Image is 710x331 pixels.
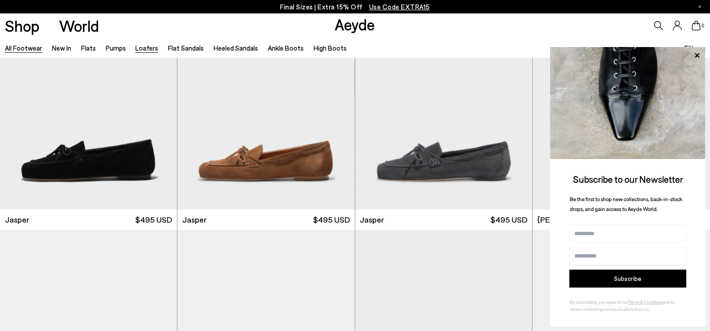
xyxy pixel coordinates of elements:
[550,47,706,159] img: ca3f721fb6ff708a270709c41d776025.jpg
[335,15,375,34] a: Aeyde
[570,196,682,212] span: Be the first to shop new collections, back-in-stock drops, and gain access to Aeyde World.
[135,214,172,225] span: $495 USD
[628,299,663,305] a: Terms & Conditions
[177,210,354,230] a: Jasper $495 USD
[106,44,126,52] a: Pumps
[5,44,42,52] a: All Footwear
[5,18,39,34] a: Shop
[268,44,304,52] a: Ankle Boots
[135,44,158,52] a: Loafers
[355,210,532,230] a: Jasper $495 USD
[569,270,686,288] button: Subscribe
[314,44,347,52] a: High Boots
[684,44,703,52] span: Filters
[81,44,96,52] a: Flats
[570,299,628,305] span: By subscribing, you agree to our
[52,44,71,52] a: New In
[573,173,683,185] span: Subscribe to our Newsletter
[538,214,602,225] span: [PERSON_NAME]
[692,21,701,30] a: 0
[360,214,384,225] span: Jasper
[533,210,710,230] a: [PERSON_NAME] $495 USD
[280,1,430,13] p: Final Sizes | Extra 15% Off
[491,214,527,225] span: $495 USD
[369,3,430,11] span: Navigate to /collections/ss25-final-sizes
[182,214,207,225] span: Jasper
[59,18,99,34] a: World
[5,214,29,225] span: Jasper
[313,214,350,225] span: $495 USD
[214,44,258,52] a: Heeled Sandals
[701,23,705,28] span: 0
[168,44,204,52] a: Flat Sandals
